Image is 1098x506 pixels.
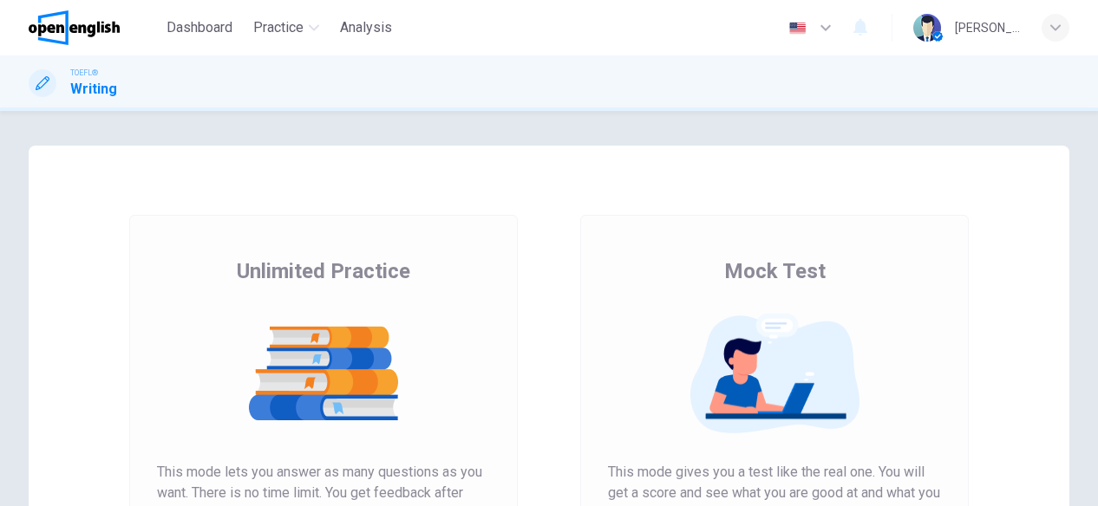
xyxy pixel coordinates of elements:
[29,10,120,45] img: OpenEnglish logo
[253,17,304,38] span: Practice
[340,17,392,38] span: Analysis
[160,12,239,43] button: Dashboard
[913,14,941,42] img: Profile picture
[70,67,98,79] span: TOEFL®
[29,10,160,45] a: OpenEnglish logo
[70,79,117,100] h1: Writing
[333,12,399,43] button: Analysis
[955,17,1021,38] div: [PERSON_NAME]
[724,257,826,285] span: Mock Test
[787,22,808,35] img: en
[237,257,410,285] span: Unlimited Practice
[167,17,232,38] span: Dashboard
[246,12,326,43] button: Practice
